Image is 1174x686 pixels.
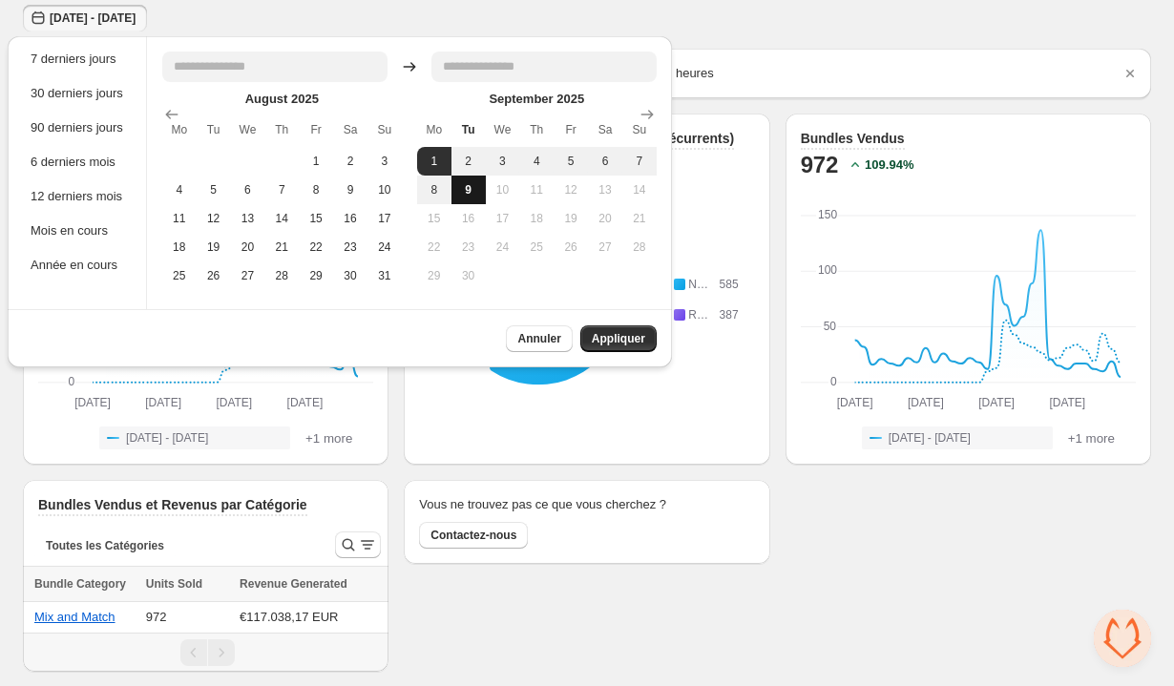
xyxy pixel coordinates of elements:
div: Année en cours [31,256,123,275]
text: [DATE] [836,396,872,409]
text: 150 [818,208,837,221]
button: Friday August 16 2025 [333,204,367,233]
button: Thursday September 26 2025 [554,233,588,261]
th: Saturday [333,113,367,147]
h2: 972 [801,150,838,180]
button: Friday August 9 2025 [333,176,367,204]
button: +1 more [300,426,358,449]
button: Sunday September 15 2025 [417,204,451,233]
button: Saturday August 3 2025 [367,147,402,176]
span: [DATE] - [DATE] [889,430,971,446]
span: 585 [720,278,739,291]
th: Monday [417,113,451,147]
button: Saturday September 7 2025 [622,147,657,176]
div: 7 derniers jours [31,50,123,69]
text: [DATE] [1049,396,1085,409]
button: Annuler [506,325,572,352]
button: Wednesday September 25 2025 [519,233,554,261]
th: Sunday [622,113,657,147]
button: Thursday August 29 2025 [299,261,333,290]
button: [DATE] - [DATE] [99,426,290,449]
button: Saturday September 28 2025 [622,233,657,261]
text: [DATE] [287,396,324,409]
button: Saturday August 10 2025 [367,176,402,204]
th: Tuesday [451,113,486,147]
text: [DATE] [908,396,944,409]
button: Monday September 23 2025 [451,233,486,261]
button: Show next month, October 2025 [634,101,660,128]
span: Revenue Generated [240,574,347,593]
button: Sunday September 8 2025 [417,176,451,204]
text: 0 [830,375,837,388]
button: [DATE] - [DATE] [862,426,1053,449]
button: Units Sold [146,574,221,593]
button: Sunday September 22 2025 [417,233,451,261]
th: Saturday [588,113,622,147]
button: Wednesday September 11 2025 [519,176,554,204]
button: +1 more [1062,426,1121,449]
button: Saturday August 31 2025 [367,261,402,290]
button: Search and filter results [335,531,381,558]
button: Wednesday August 7 2025 [264,176,299,204]
h3: Bundles Vendus et Revenus par Catégorie [38,495,307,514]
button: Tuesday September 17 2025 [486,204,520,233]
button: Tuesday August 13 2025 [231,204,265,233]
button: Friday September 27 2025 [588,233,622,261]
button: Monday August 12 2025 [197,204,231,233]
div: Ouvrir le chat [1094,610,1151,667]
span: Annuler [517,331,560,346]
button: Dismiss notification [1117,60,1143,87]
div: 30 derniers jours [31,84,123,103]
caption: August 2025 [162,90,402,113]
button: Thursday September 12 2025 [554,176,588,204]
button: Mix and Match [34,610,115,624]
button: Sunday August 18 2025 [162,233,197,261]
caption: September 2025 [417,90,657,113]
span: Toutes les Catégories [46,538,164,553]
button: Thursday August 8 2025 [299,176,333,204]
button: Appliquer [580,325,657,352]
th: Friday [299,113,333,147]
text: [DATE] [217,396,253,409]
button: Wednesday August 21 2025 [264,233,299,261]
button: Sunday August 25 2025 [162,261,197,290]
th: Sunday [367,113,402,147]
div: Bundle Category [34,574,135,593]
text: [DATE] [978,396,1015,409]
div: Mois en cours [31,221,123,240]
th: Thursday [519,113,554,147]
th: Monday [162,113,197,147]
button: Thursday September 19 2025 [554,204,588,233]
span: New Customer [688,278,764,291]
button: Saturday August 17 2025 [367,204,402,233]
span: Contactez-nous [430,528,516,543]
button: Friday August 30 2025 [333,261,367,290]
text: [DATE] [74,396,111,409]
span: Units Sold [146,574,202,593]
th: Thursday [264,113,299,147]
button: Friday August 23 2025 [333,233,367,261]
button: Monday August 5 2025 [197,176,231,204]
span: Appliquer [592,331,645,346]
button: Tuesday August 20 2025 [231,233,265,261]
button: Monday September 2 2025 [451,147,486,176]
h2: 109.94 % [865,156,913,175]
button: Saturday September 14 2025 [622,176,657,204]
button: Friday September 20 2025 [588,204,622,233]
div: 6 derniers mois [31,153,123,172]
button: Monday September 16 2025 [451,204,486,233]
button: Tuesday September 24 2025 [486,233,520,261]
button: Friday August 2 2025 [333,147,367,176]
button: Tuesday August 6 2025 [231,176,265,204]
button: Show previous month, July 2025 [158,101,185,128]
button: Revenue Generated [240,574,367,593]
h3: Bundles Vendus [801,129,905,148]
button: Wednesday August 28 2025 [264,261,299,290]
button: Thursday August 15 2025 [299,204,333,233]
th: Wednesday [486,113,520,147]
button: Today Monday September 9 2025 [451,176,486,204]
th: Friday [554,113,588,147]
button: Tuesday September 10 2025 [486,176,520,204]
td: New Customer [684,274,718,295]
div: 12 derniers mois [31,187,123,206]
